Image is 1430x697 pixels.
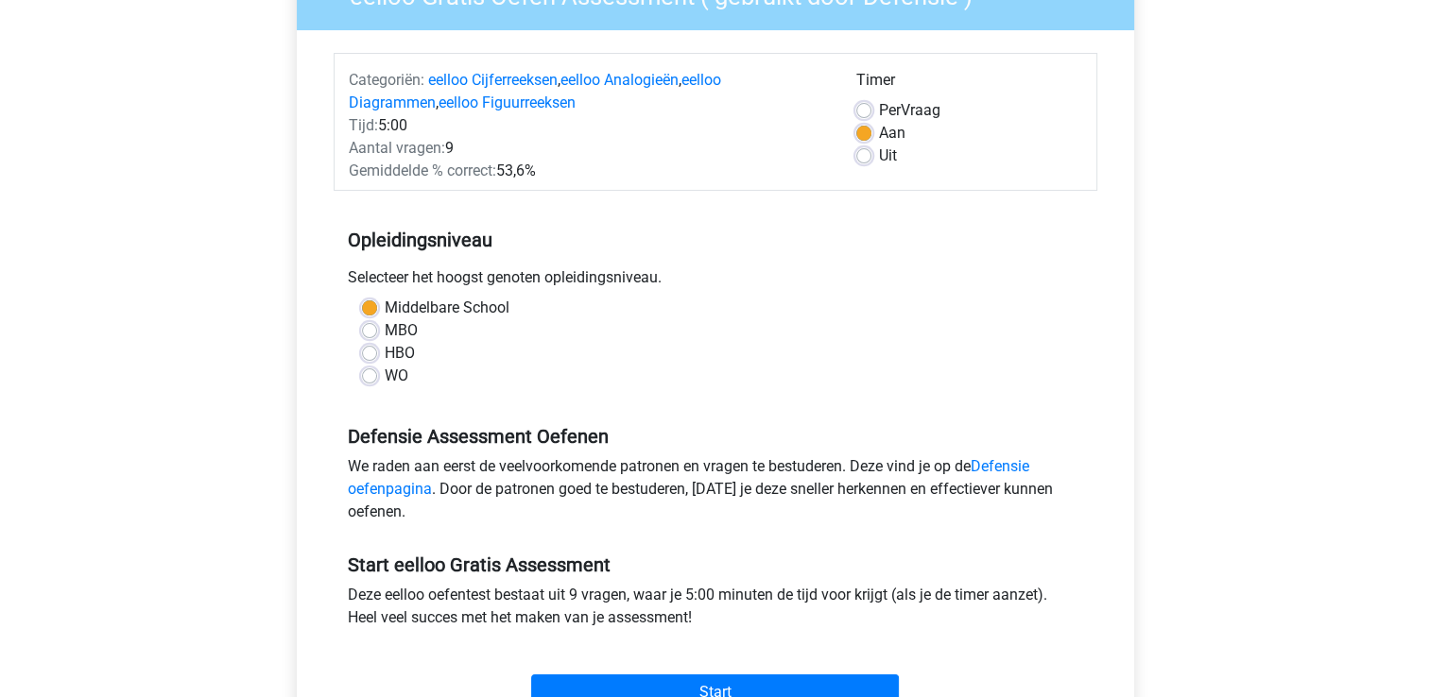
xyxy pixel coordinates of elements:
label: HBO [385,342,415,365]
label: Vraag [879,99,940,122]
span: Aantal vragen: [349,139,445,157]
div: , , , [335,69,842,114]
a: eelloo Cijferreeksen [428,71,558,89]
label: Uit [879,144,897,167]
span: Gemiddelde % correct: [349,161,496,179]
div: 53,6% [335,160,842,182]
h5: Opleidingsniveau [348,221,1083,259]
span: Per [879,101,901,119]
div: Selecteer het hoogst genoten opleidingsniveau. [334,266,1097,297]
label: MBO [385,319,418,342]
div: We raden aan eerst de veelvoorkomende patronen en vragen te bestuderen. Deze vind je op de . Door... [334,455,1097,531]
label: Aan [879,122,905,144]
div: Timer [856,69,1082,99]
span: Categoriën: [349,71,424,89]
label: WO [385,365,408,387]
label: Middelbare School [385,297,509,319]
a: eelloo Analogieën [560,71,679,89]
h5: Start eelloo Gratis Assessment [348,553,1083,576]
div: 9 [335,137,842,160]
a: eelloo Figuurreeksen [439,93,576,111]
div: 5:00 [335,114,842,137]
span: Tijd: [349,116,378,134]
h5: Defensie Assessment Oefenen [348,425,1083,448]
div: Deze eelloo oefentest bestaat uit 9 vragen, waar je 5:00 minuten de tijd voor krijgt (als je de t... [334,584,1097,637]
